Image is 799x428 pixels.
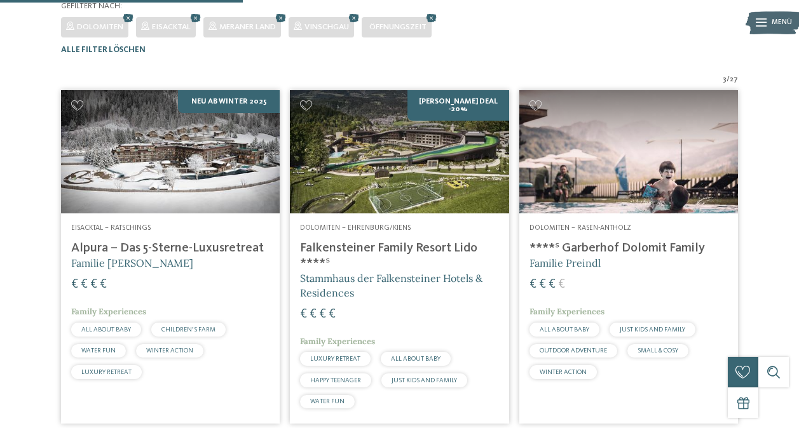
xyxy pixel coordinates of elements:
span: JUST KIDS AND FAMILY [392,377,457,384]
h4: Alpura – Das 5-Sterne-Luxusretreat [71,241,270,256]
span: Alle Filter löschen [61,46,146,54]
a: Familienhotels gesucht? Hier findet ihr die besten! Dolomiten – Rasen-Antholz ****ˢ Garberhof Dol... [519,90,738,424]
span: € [329,308,336,321]
span: € [529,278,536,291]
span: LUXURY RETREAT [81,369,132,375]
img: Familienhotels gesucht? Hier findet ihr die besten! [290,90,509,213]
span: € [558,278,565,291]
span: Family Experiences [529,306,604,317]
span: Eisacktal [152,23,191,31]
span: Vinschgau [304,23,349,31]
span: Eisacktal – Ratschings [71,224,151,232]
span: Öffnungszeit [369,23,427,31]
span: € [549,278,556,291]
span: LUXURY RETREAT [310,356,360,362]
span: WATER FUN [81,347,116,354]
span: OUTDOOR ADVENTURE [540,347,607,354]
span: Stammhaus der Falkensteiner Hotels & Residences [300,272,482,298]
span: Dolomiten [77,23,123,31]
span: Gefiltert nach: [61,2,122,10]
img: Familienhotels gesucht? Hier findet ihr die besten! [519,90,738,213]
span: Dolomiten – Ehrenburg/Kiens [300,224,411,232]
span: CHILDREN’S FARM [161,326,215,333]
span: ALL ABOUT BABY [81,326,131,333]
span: SMALL & COSY [638,347,678,354]
span: € [100,278,107,291]
span: HAPPY TEENAGER [310,377,361,384]
span: Family Experiences [71,306,146,317]
img: Familienhotels gesucht? Hier findet ihr die besten! [61,90,280,213]
span: Familie Preindl [529,257,601,269]
span: € [319,308,326,321]
a: Familienhotels gesucht? Hier findet ihr die besten! Neu ab Winter 2025 Eisacktal – Ratschings Alp... [61,90,280,424]
span: € [310,308,317,321]
span: WINTER ACTION [540,369,587,375]
span: Dolomiten – Rasen-Antholz [529,224,631,232]
span: ALL ABOUT BABY [391,356,440,362]
span: / [727,75,730,85]
span: Meraner Land [219,23,276,31]
span: 27 [730,75,738,85]
span: € [71,278,78,291]
span: Familie [PERSON_NAME] [71,257,193,269]
span: WATER FUN [310,398,345,405]
span: Family Experiences [300,336,375,347]
span: € [90,278,97,291]
span: WINTER ACTION [146,347,193,354]
span: ALL ABOUT BABY [540,326,589,333]
h4: ****ˢ Garberhof Dolomit Family [529,241,728,256]
span: JUST KIDS AND FAMILY [620,326,685,333]
span: € [81,278,88,291]
span: 3 [723,75,727,85]
span: € [539,278,546,291]
span: € [300,308,307,321]
h4: Falkensteiner Family Resort Lido ****ˢ [300,241,498,271]
a: Familienhotels gesucht? Hier findet ihr die besten! [PERSON_NAME] Deal -20% Dolomiten – Ehrenburg... [290,90,509,424]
